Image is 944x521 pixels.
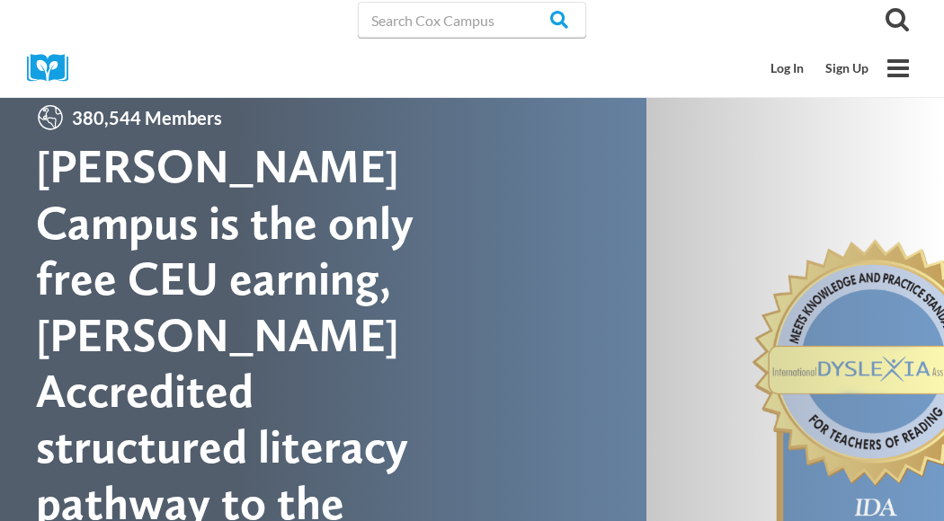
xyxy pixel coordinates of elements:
button: Open menu [879,49,917,87]
input: Search Cox Campus [358,2,586,38]
a: Log In [760,51,815,85]
a: Sign Up [815,51,879,85]
nav: Secondary Mobile Navigation [760,51,879,85]
img: Cox Campus [27,54,81,82]
span: 380,544 Members [65,103,229,132]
